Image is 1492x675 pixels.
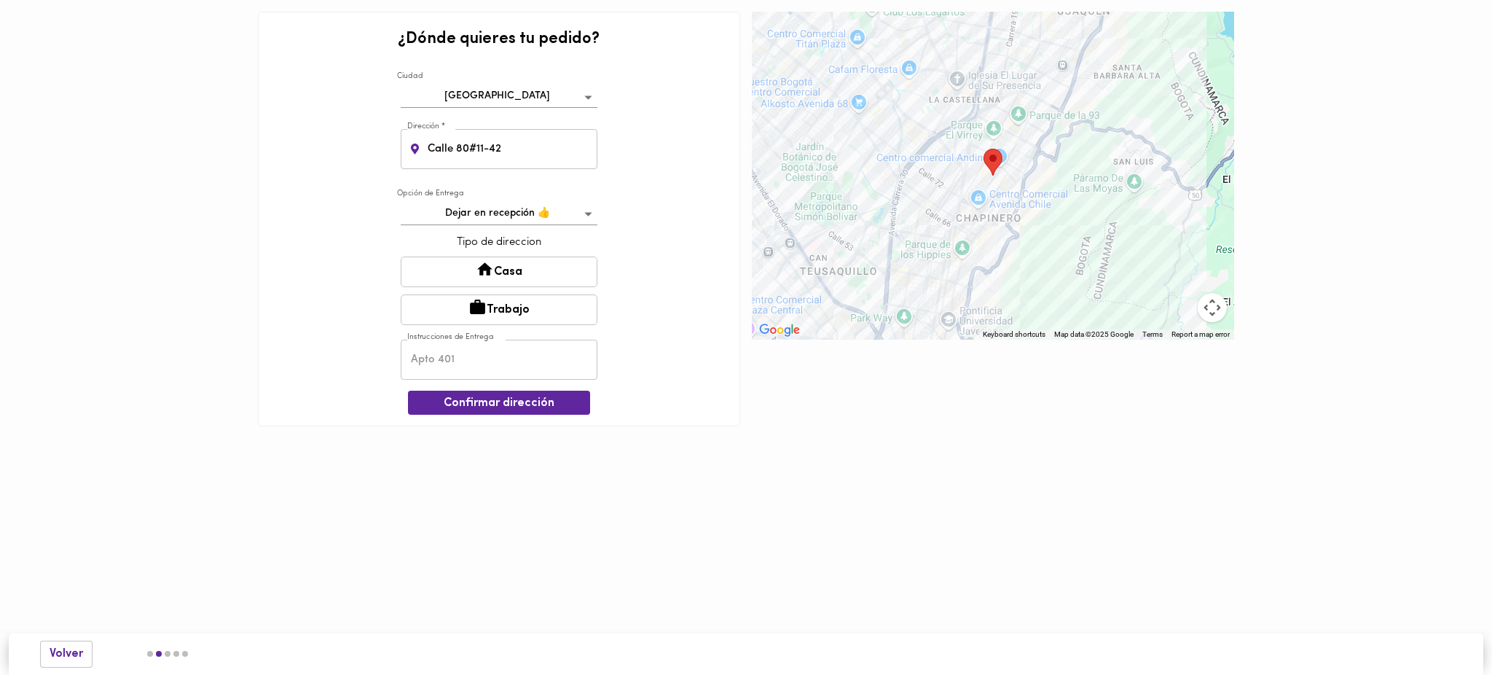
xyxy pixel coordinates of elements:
[401,340,597,380] input: Apto 401
[1142,330,1163,338] a: Terms
[983,329,1045,340] button: Keyboard shortcuts
[1054,330,1134,338] span: Map data ©2025 Google
[755,321,804,340] a: Open this area in Google Maps (opens a new window)
[397,71,423,82] label: Ciudad
[40,641,93,668] button: Volver
[408,391,590,415] button: Confirmar dirección
[401,85,597,108] div: [GEOGRAPHIC_DATA]
[50,647,83,661] span: Volver
[1407,590,1477,660] iframe: Messagebird Livechat Widget
[401,203,597,225] div: Dejar en recepción 👍
[398,31,600,48] h2: ¿Dónde quieres tu pedido?
[401,257,597,287] button: Casa
[401,294,597,325] button: Trabajo
[420,397,578,410] span: Confirmar dirección
[755,321,804,340] img: Google
[397,188,464,199] label: Opción de Entrega
[401,235,597,250] p: Tipo de direccion
[1198,293,1227,322] button: Map camera controls
[1171,330,1230,338] a: Report a map error
[983,149,1002,176] div: Tu dirección
[425,129,597,169] input: Calle 92 # 16-11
